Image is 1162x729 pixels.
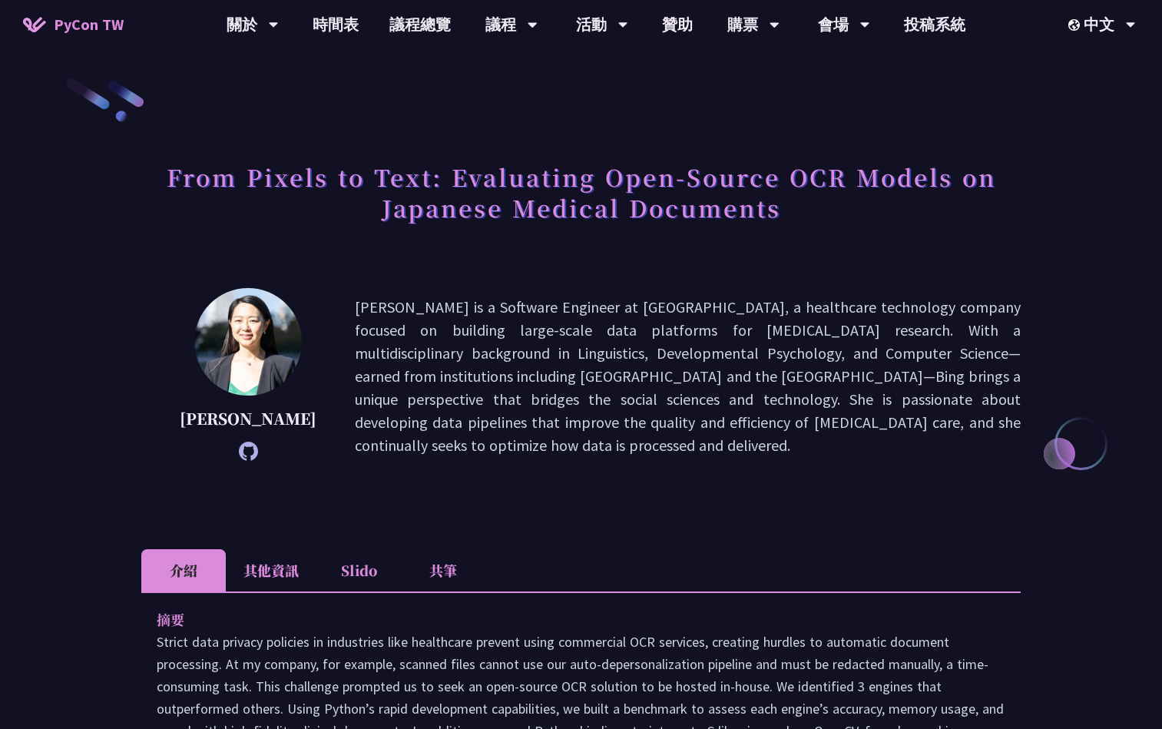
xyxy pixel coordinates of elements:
[23,17,46,32] img: Home icon of PyCon TW 2025
[316,549,401,591] li: Slido
[1068,19,1084,31] img: Locale Icon
[401,549,485,591] li: 共筆
[141,154,1021,230] h1: From Pixels to Text: Evaluating Open-Source OCR Models on Japanese Medical Documents
[157,608,975,631] p: 摘要
[180,407,316,430] p: [PERSON_NAME]
[8,5,139,44] a: PyCon TW
[226,549,316,591] li: 其他資訊
[355,296,1021,457] p: [PERSON_NAME] is a Software Engineer at [GEOGRAPHIC_DATA], a healthcare technology company focuse...
[141,549,226,591] li: 介紹
[194,288,302,396] img: Bing Wang
[54,13,124,36] span: PyCon TW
